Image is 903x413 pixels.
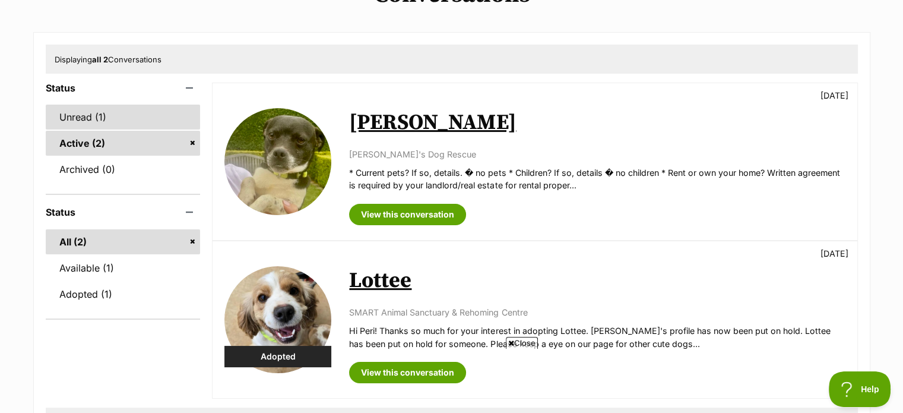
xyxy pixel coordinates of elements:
p: Hi Peri! Thanks so much for your interest in adopting Lottee. [PERSON_NAME]'s profile has now bee... [349,324,845,350]
img: Lottee [224,266,331,373]
a: View this conversation [349,204,466,225]
a: Active (2) [46,131,201,156]
a: Adopted (1) [46,282,201,307]
a: Unread (1) [46,105,201,130]
p: * Current pets? If so, details. � no pets * Children? If so, details � no children * Rent or own ... [349,166,845,192]
span: Close [506,337,538,349]
a: All (2) [46,229,201,254]
p: [PERSON_NAME]'s Dog Rescue [349,148,845,160]
header: Status [46,83,201,93]
a: Archived (0) [46,157,201,182]
p: [DATE] [820,89,848,102]
a: [PERSON_NAME] [349,109,516,136]
iframe: Advertisement [236,354,668,407]
strong: all 2 [92,55,108,64]
img: Marco [224,108,331,215]
p: [DATE] [820,247,848,260]
a: Available (1) [46,256,201,280]
div: Adopted [224,346,331,367]
a: Lottee [349,267,411,294]
iframe: Help Scout Beacon - Open [829,371,891,407]
span: Displaying Conversations [55,55,161,64]
header: Status [46,207,201,217]
p: SMART Animal Sanctuary & Rehoming Centre [349,306,845,319]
